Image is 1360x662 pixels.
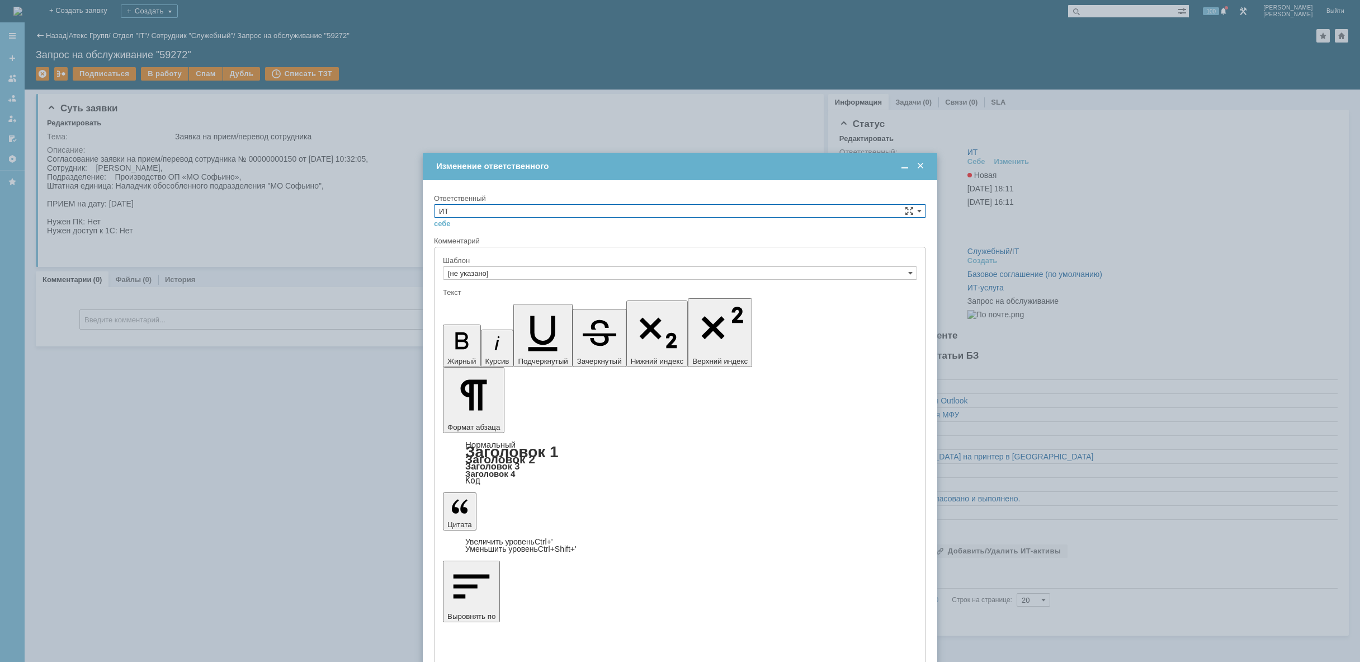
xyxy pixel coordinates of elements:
span: Курсив [485,357,509,365]
div: Шаблон [443,257,915,264]
span: Нижний индекс [631,357,684,365]
a: себе [434,219,451,228]
span: Закрыть [915,161,926,171]
div: Ответственный [434,195,924,202]
a: Заголовок 4 [465,469,515,478]
span: Ctrl+Shift+' [538,544,577,553]
span: Ctrl+' [535,537,553,546]
button: Формат абзаца [443,367,504,433]
a: Decrease [465,544,577,553]
span: Свернуть (Ctrl + M) [899,161,910,171]
div: Формат абзаца [443,441,917,485]
div: Цитата [443,538,917,553]
a: Заголовок 1 [465,443,559,461]
span: Формат абзаца [447,423,500,431]
a: Нормальный [465,440,516,449]
span: Цитата [447,520,472,529]
button: Цитата [443,492,476,530]
button: Подчеркнутый [513,304,572,367]
button: Зачеркнутый [573,309,626,367]
a: Increase [465,537,553,546]
span: Зачеркнутый [577,357,622,365]
div: Текст [443,289,915,296]
a: Заголовок 3 [465,461,520,471]
a: Заголовок 2 [465,453,535,466]
a: Код [465,476,480,486]
div: Изменение ответственного [436,161,926,171]
span: Жирный [447,357,476,365]
span: Сложная форма [905,206,914,215]
button: Выровнять по [443,561,500,622]
button: Жирный [443,325,481,367]
span: Верхний индекс [692,357,748,365]
span: Выровнять по [447,612,495,621]
button: Нижний индекс [626,301,688,367]
button: Курсив [481,330,514,367]
button: Верхний индекс [688,298,752,367]
span: Подчеркнутый [518,357,568,365]
div: Комментарий [434,236,926,247]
